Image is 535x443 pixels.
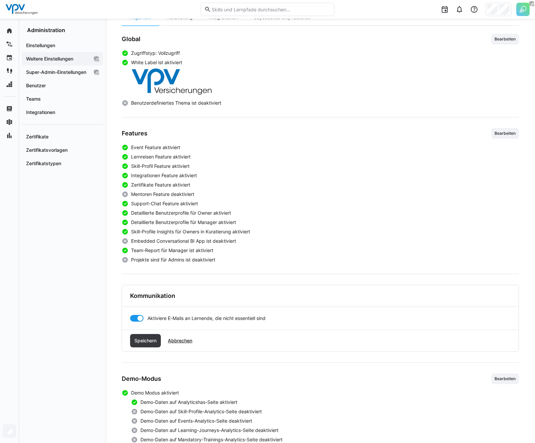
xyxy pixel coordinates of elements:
span: Detaillierte Benutzerprofile für Owner aktiviert [131,210,231,216]
span: Benutzerdefiniertes Thema ist deaktiviert [131,100,221,106]
span: Team-Report für Manager ist aktiviert [131,247,213,254]
h3: Features [122,130,147,137]
img: white-label-logo [131,69,213,95]
span: Detaillierte Benutzerprofile für Manager aktiviert [131,219,236,226]
button: Bearbeiten [491,34,519,44]
span: Abbrechen [167,337,193,344]
span: Bearbeiten [494,36,516,42]
span: Support-Chat Feature aktiviert [131,200,198,207]
button: Bearbeiten [491,128,519,139]
span: Demo-Daten auf Mandatory-Trainings-Analytics-Seite deaktiviert [140,436,283,443]
span: Zugriffstyp: Vollzugriff [131,50,180,57]
span: Skill-Profil Feature aktiviert [131,163,190,170]
span: Event Feature aktiviert [131,144,180,151]
span: Lernreisen Feature aktiviert [131,153,191,160]
button: Bearbeiten [491,373,519,384]
span: Zertifikate Feature aktiviert [131,182,190,188]
h3: Kommunikation [130,292,175,300]
span: Integrationen Feature aktiviert [131,172,197,179]
span: Bearbeiten [494,131,516,136]
span: Demo Modus aktiviert [131,390,179,396]
button: Abbrechen [164,334,197,347]
span: Mentoren Feature deaktiviert [131,191,194,198]
span: Projekte sind für Admins ist deaktiviert [131,256,215,263]
button: Speichern [130,334,161,347]
span: Demo-Daten auf Skill-Profile-Analytics-Seite deaktiviert [140,408,262,415]
span: Skill-Profile Insights für Owners in Kuratierung aktiviert [131,228,250,235]
h3: Demo-Modus [122,375,161,382]
span: Speichern [133,337,157,344]
span: Demo-Daten auf Analyticshas-Seite aktiviert [140,399,237,406]
span: Demo-Daten auf Events-Analytics-Seite deaktiviert [140,418,252,424]
h3: Global [122,35,140,43]
span: White Label ist aktiviert [131,59,182,66]
span: Bearbeiten [494,376,516,381]
span: Embedded Conversational BI App ist deaktiviert [131,238,236,244]
span: Aktiviere E-Mails an Lernende, die nicht essentiell sind [147,315,265,322]
span: Demo-Daten auf Learning-Journeys-Analytics-Seite deaktiviert [140,427,279,434]
input: Skills und Lernpfade durchsuchen… [211,6,331,12]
